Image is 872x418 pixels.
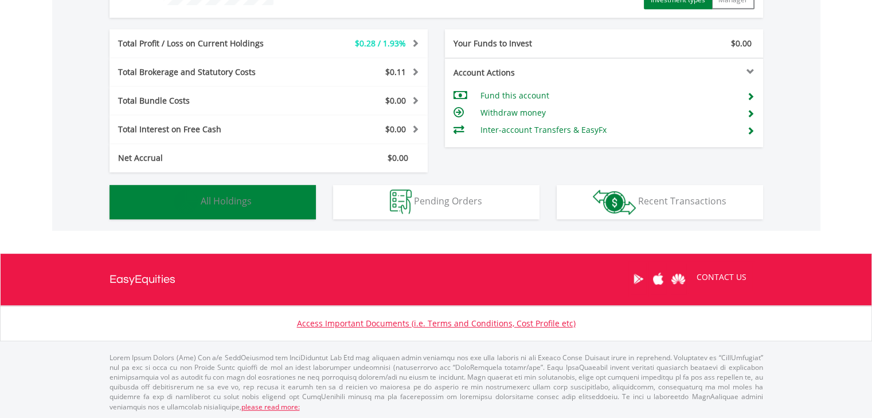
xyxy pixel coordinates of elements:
td: Fund this account [480,87,737,104]
div: Your Funds to Invest [445,38,604,49]
div: Total Profit / Loss on Current Holdings [110,38,295,49]
a: EasyEquities [110,254,175,305]
span: All Holdings [201,195,252,207]
span: Pending Orders [414,195,482,207]
img: transactions-zar-wht.png [593,190,636,215]
p: Lorem Ipsum Dolors (Ame) Con a/e SeddOeiusmod tem InciDiduntut Lab Etd mag aliquaen admin veniamq... [110,353,763,412]
button: All Holdings [110,185,316,219]
div: Total Interest on Free Cash [110,124,295,135]
a: Huawei [668,261,689,297]
div: Total Bundle Costs [110,95,295,107]
td: Inter-account Transfers & EasyFx [480,121,737,139]
div: Account Actions [445,67,604,78]
button: Recent Transactions [557,185,763,219]
td: Withdraw money [480,104,737,121]
a: Google Play [628,261,648,297]
img: pending_instructions-wht.png [390,190,412,214]
span: $0.11 [385,66,406,77]
span: $0.28 / 1.93% [355,38,406,49]
a: CONTACT US [689,261,754,293]
a: Apple [648,261,668,297]
div: Net Accrual [110,152,295,164]
a: Access Important Documents (i.e. Terms and Conditions, Cost Profile etc) [297,318,576,329]
a: please read more: [241,402,300,412]
span: $0.00 [385,95,406,106]
button: Pending Orders [333,185,539,219]
span: Recent Transactions [638,195,726,207]
div: Total Brokerage and Statutory Costs [110,66,295,78]
span: $0.00 [731,38,752,49]
img: holdings-wht.png [174,190,198,214]
span: $0.00 [388,152,408,163]
span: $0.00 [385,124,406,135]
